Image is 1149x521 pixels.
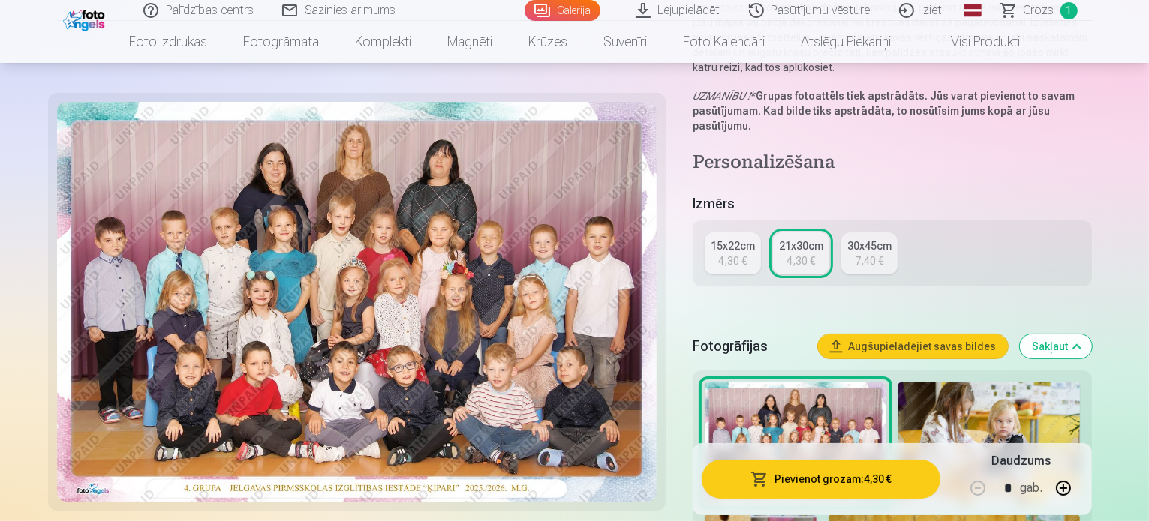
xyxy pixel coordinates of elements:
[779,238,823,253] div: 21x30cm
[787,253,815,268] div: 4,30 €
[773,232,829,274] a: 21x30cm4,30 €
[818,334,1008,358] button: Augšupielādējiet savas bildes
[705,232,761,274] a: 15x22cm4,30 €
[665,21,783,63] a: Foto kalendāri
[693,90,1075,132] strong: Grupas fotoattēls tiek apstrādāts. Jūs varat pievienot to savam pasūtījumam. Kad bilde tiks apstr...
[1060,2,1078,19] span: 1
[711,238,755,253] div: 15x22cm
[693,193,1093,214] h5: Izmērs
[991,452,1051,470] h5: Daudzums
[841,232,898,274] a: 30x45cm7,40 €
[111,21,225,63] a: Foto izdrukas
[847,238,892,253] div: 30x45cm
[510,21,585,63] a: Krūzes
[702,460,941,499] button: Pievienot grozam:4,30 €
[1024,1,1054,19] span: Grozs
[855,253,883,268] div: 7,40 €
[63,6,109,31] img: /fa1
[783,21,909,63] a: Atslēgu piekariņi
[693,336,807,357] h5: Fotogrāfijas
[225,21,337,63] a: Fotogrāmata
[718,253,747,268] div: 4,30 €
[693,90,750,102] em: UZMANĪBU !
[585,21,665,63] a: Suvenīri
[909,21,1038,63] a: Visi produkti
[693,151,1093,175] h4: Personalizēšana
[1020,470,1042,506] div: gab.
[1020,334,1092,358] button: Sakļaut
[337,21,429,63] a: Komplekti
[429,21,510,63] a: Magnēti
